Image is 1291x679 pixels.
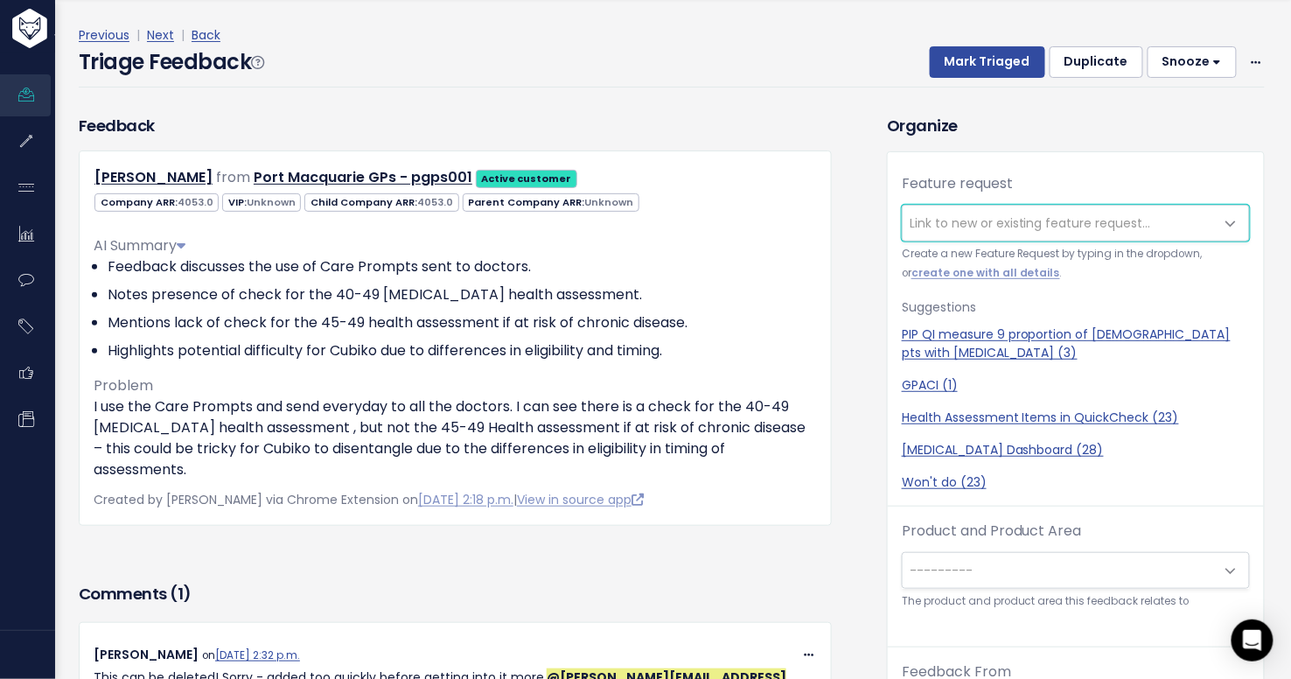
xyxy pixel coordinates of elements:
button: Mark Triaged [930,46,1045,78]
a: Health Assessment Items in QuickCheck (23) [902,409,1250,427]
span: VIP: [222,193,301,212]
small: Create a new Feature Request by typing in the dropdown, or . [902,245,1250,283]
h3: Comments ( ) [79,582,832,606]
a: View in source app [517,491,644,508]
label: Feature request [902,173,1013,194]
span: Problem [94,375,153,395]
a: Previous [79,26,129,44]
h3: Feedback [79,114,155,137]
li: Feedback discusses the use of Care Prompts sent to doctors. [108,256,817,277]
button: Duplicate [1050,46,1143,78]
p: I use the Care Prompts and send everyday to all the doctors. I can see there is a check for the 4... [94,396,817,480]
span: from [216,167,250,187]
span: [PERSON_NAME] [94,646,199,663]
a: Back [192,26,220,44]
a: Next [147,26,174,44]
li: Notes presence of check for the 40-49 [MEDICAL_DATA] health assessment. [108,284,817,305]
label: Product and Product Area [902,521,1082,542]
span: | [133,26,143,44]
span: 4053.0 [178,195,213,209]
span: 4053.0 [417,195,453,209]
a: create one with all details [911,266,1060,280]
span: --------- [910,562,973,579]
span: Unknown [247,195,296,209]
img: logo-white.9d6f32f41409.svg [8,9,143,48]
a: Won't do (23) [902,473,1250,492]
strong: Active customer [482,171,572,185]
a: GPACI (1) [902,376,1250,395]
p: Suggestions [902,297,1250,318]
a: [DATE] 2:32 p.m. [215,648,300,662]
h3: Organize [887,114,1265,137]
span: Parent Company ARR: [463,193,639,212]
span: Company ARR: [94,193,219,212]
a: [DATE] 2:18 p.m. [418,491,513,508]
h4: Triage Feedback [79,46,264,78]
span: 1 [178,583,184,605]
a: [PERSON_NAME] [94,167,213,187]
li: Mentions lack of check for the 45-49 health assessment if at risk of chronic disease. [108,312,817,333]
span: AI Summary [94,235,185,255]
button: Snooze [1148,46,1237,78]
a: PIP QI measure 9 proportion of [DEMOGRAPHIC_DATA] pts with [MEDICAL_DATA] (3) [902,325,1250,362]
span: | [178,26,188,44]
span: Unknown [584,195,633,209]
span: Child Company ARR: [304,193,458,212]
a: [MEDICAL_DATA] Dashboard (28) [902,441,1250,459]
span: Link to new or existing feature request... [910,214,1151,232]
small: The product and product area this feedback relates to [902,592,1250,611]
a: Port Macquarie GPs - pgps001 [254,167,472,187]
div: Open Intercom Messenger [1232,619,1274,661]
span: on [202,648,300,662]
span: Created by [PERSON_NAME] via Chrome Extension on | [94,491,644,508]
li: Highlights potential difficulty for Cubiko due to differences in eligibility and timing. [108,340,817,361]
